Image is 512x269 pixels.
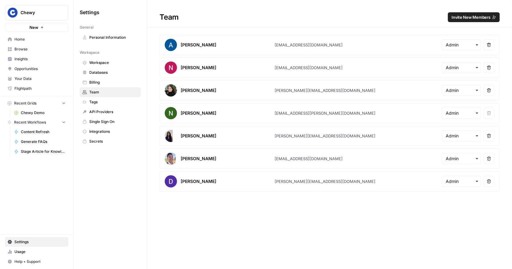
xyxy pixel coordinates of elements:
[80,33,141,42] a: Personal Information
[165,107,177,119] img: avatar
[5,237,68,247] a: Settings
[14,120,46,125] span: Recent Workflows
[21,149,66,154] span: Stage Article for Knowledge Base
[275,42,343,48] div: [EMAIL_ADDRESS][DOMAIN_NAME]
[11,147,68,156] a: Stage Article for Knowledge Base
[11,108,68,118] a: Chewy Demo
[181,42,216,48] div: [PERSON_NAME]
[448,12,500,22] button: Invite New Members
[275,65,343,71] div: [EMAIL_ADDRESS][DOMAIN_NAME]
[89,139,138,144] span: Secrets
[80,58,141,68] a: Workspace
[14,37,66,42] span: Home
[11,127,68,137] a: Content Refresh
[452,14,491,20] span: Invite New Members
[80,117,141,127] a: Single Sign On
[89,70,138,75] span: Databases
[89,119,138,125] span: Single Sign On
[446,178,477,184] input: Admin
[5,54,68,64] a: Insights
[14,86,66,91] span: Flightpath
[14,259,66,264] span: Help + Support
[165,39,177,51] img: avatar
[147,12,512,22] div: Team
[446,156,477,162] input: Admin
[80,136,141,146] a: Secrets
[80,107,141,117] a: API Providers
[5,118,68,127] button: Recent Workflows
[5,247,68,257] a: Usage
[14,56,66,62] span: Insights
[165,61,177,74] img: avatar
[14,76,66,81] span: Your Data
[181,110,216,116] div: [PERSON_NAME]
[275,110,375,116] div: [EMAIL_ADDRESS][PERSON_NAME][DOMAIN_NAME]
[181,133,216,139] div: [PERSON_NAME]
[14,249,66,255] span: Usage
[21,139,66,144] span: Generate FAQs
[80,25,94,30] span: General
[80,50,99,55] span: Workspace
[80,68,141,77] a: Databases
[446,87,477,93] input: Admin
[5,257,68,267] button: Help + Support
[21,110,66,116] span: Chewy Demo
[181,87,216,93] div: [PERSON_NAME]
[165,130,173,142] img: avatar
[181,178,216,184] div: [PERSON_NAME]
[80,77,141,87] a: Billing
[181,156,216,162] div: [PERSON_NAME]
[5,23,68,32] button: New
[165,84,177,97] img: avatar
[89,109,138,115] span: API Providers
[80,9,99,16] span: Settings
[7,7,18,18] img: Chewy Logo
[165,152,175,165] img: avatar
[89,60,138,65] span: Workspace
[446,110,477,116] input: Admin
[14,66,66,72] span: Opportunities
[11,137,68,147] a: Generate FAQs
[89,80,138,85] span: Billing
[21,129,66,135] span: Content Refresh
[165,175,177,188] img: avatar
[5,5,68,20] button: Workspace: Chewy
[275,87,375,93] div: [PERSON_NAME][EMAIL_ADDRESS][DOMAIN_NAME]
[29,24,38,30] span: New
[14,46,66,52] span: Browse
[80,97,141,107] a: Tags
[5,34,68,44] a: Home
[446,65,477,71] input: Admin
[446,42,477,48] input: Admin
[80,127,141,136] a: Integrations
[446,133,477,139] input: Admin
[5,84,68,93] a: Flightpath
[275,133,375,139] div: [PERSON_NAME][EMAIL_ADDRESS][DOMAIN_NAME]
[5,74,68,84] a: Your Data
[89,129,138,134] span: Integrations
[21,10,58,16] span: Chewy
[80,87,141,97] a: Team
[89,89,138,95] span: Team
[89,35,138,40] span: Personal Information
[275,178,375,184] div: [PERSON_NAME][EMAIL_ADDRESS][DOMAIN_NAME]
[275,156,343,162] div: [EMAIL_ADDRESS][DOMAIN_NAME]
[14,101,37,106] span: Recent Grids
[14,239,66,245] span: Settings
[181,65,216,71] div: [PERSON_NAME]
[5,44,68,54] a: Browse
[89,99,138,105] span: Tags
[5,64,68,74] a: Opportunities
[5,99,68,108] button: Recent Grids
